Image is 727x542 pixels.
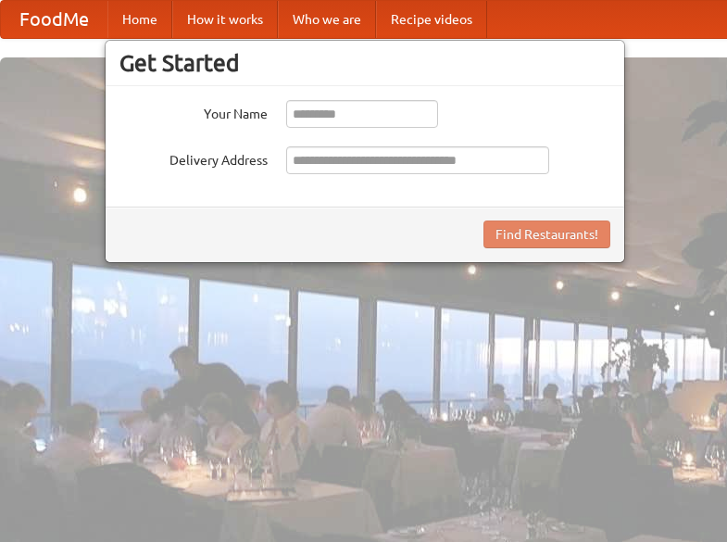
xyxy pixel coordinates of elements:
[119,146,268,170] label: Delivery Address
[172,1,278,38] a: How it works
[107,1,172,38] a: Home
[376,1,487,38] a: Recipe videos
[119,49,610,77] h3: Get Started
[483,221,610,248] button: Find Restaurants!
[119,100,268,123] label: Your Name
[1,1,107,38] a: FoodMe
[278,1,376,38] a: Who we are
